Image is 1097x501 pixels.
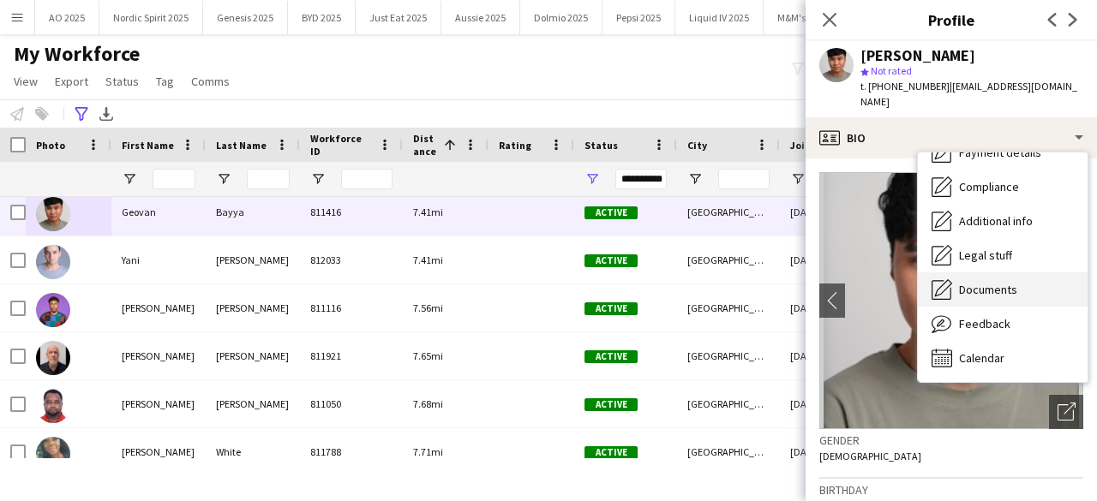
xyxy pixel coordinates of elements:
[806,9,1097,31] h3: Profile
[819,482,1083,498] h3: Birthday
[149,70,181,92] a: Tag
[959,213,1033,229] span: Additional info
[677,284,780,331] div: [GEOGRAPHIC_DATA]
[111,428,206,475] div: [PERSON_NAME]
[96,104,117,124] app-action-btn: Export XLSX
[36,245,70,279] img: Yani Aleksandrov
[36,293,70,327] img: Romel Onuoha
[206,380,300,427] div: [PERSON_NAME]
[105,74,139,89] span: Status
[300,284,403,331] div: 811116
[860,80,1077,108] span: | [EMAIL_ADDRESS][DOMAIN_NAME]
[790,171,806,187] button: Open Filter Menu
[413,397,443,410] span: 7.68mi
[300,236,403,283] div: 812033
[111,236,206,283] div: Yani
[111,188,206,236] div: Geovan
[677,188,780,236] div: [GEOGRAPHIC_DATA]
[764,1,842,34] button: M&M's 2025
[216,139,267,152] span: Last Name
[55,74,88,89] span: Export
[35,1,99,34] button: AO 2025
[111,380,206,427] div: [PERSON_NAME]
[918,238,1088,272] div: Legal stuff
[687,171,703,187] button: Open Filter Menu
[584,398,638,411] span: Active
[7,70,45,92] a: View
[819,450,921,462] span: [DEMOGRAPHIC_DATA]
[1049,395,1083,429] div: Open photos pop-in
[499,139,531,152] span: Rating
[413,206,443,218] span: 7.41mi
[153,169,195,189] input: First Name Filter Input
[206,236,300,283] div: [PERSON_NAME]
[413,253,443,266] span: 7.41mi
[203,1,288,34] button: Genesis 2025
[584,139,618,152] span: Status
[918,307,1088,341] div: Feedback
[341,169,393,189] input: Workforce ID Filter Input
[871,64,912,77] span: Not rated
[288,1,356,34] button: BYD 2025
[300,380,403,427] div: 811050
[959,350,1004,366] span: Calendar
[718,169,770,189] input: City Filter Input
[918,170,1088,204] div: Compliance
[300,188,403,236] div: 811416
[247,169,290,189] input: Last Name Filter Input
[300,332,403,379] div: 811921
[677,428,780,475] div: [GEOGRAPHIC_DATA]
[441,1,520,34] button: Aussie 2025
[677,380,780,427] div: [GEOGRAPHIC_DATA]
[206,188,300,236] div: Bayya
[36,139,65,152] span: Photo
[860,48,975,63] div: [PERSON_NAME]
[780,284,883,331] div: [DATE]
[584,446,638,459] span: Active
[780,332,883,379] div: [DATE]
[584,206,638,219] span: Active
[819,172,1083,429] img: Crew avatar or photo
[36,341,70,375] img: Simon Tilley
[918,341,1088,375] div: Calendar
[959,248,1012,263] span: Legal stuff
[413,445,443,458] span: 7.71mi
[780,428,883,475] div: [DATE]
[122,139,174,152] span: First Name
[122,171,137,187] button: Open Filter Menu
[310,132,372,158] span: Workforce ID
[520,1,602,34] button: Dolmio 2025
[819,432,1083,448] h3: Gender
[206,284,300,331] div: [PERSON_NAME]
[959,179,1019,194] span: Compliance
[156,74,174,89] span: Tag
[206,332,300,379] div: [PERSON_NAME]
[356,1,441,34] button: Just Eat 2025
[111,284,206,331] div: [PERSON_NAME]
[206,428,300,475] div: White
[959,316,1010,331] span: Feedback
[780,188,883,236] div: [DATE]
[584,302,638,315] span: Active
[36,197,70,231] img: Geovan Bayya
[918,135,1088,170] div: Payment details
[780,236,883,283] div: [DATE]
[806,117,1097,158] div: Bio
[677,332,780,379] div: [GEOGRAPHIC_DATA]
[918,272,1088,307] div: Documents
[780,380,883,427] div: [DATE]
[191,74,230,89] span: Comms
[860,80,950,92] span: t. [PHONE_NUMBER]
[602,1,675,34] button: Pepsi 2025
[36,389,70,423] img: Olumide Akintunde Edwards
[918,204,1088,238] div: Additional info
[687,139,707,152] span: City
[14,74,38,89] span: View
[36,437,70,471] img: Michelle White
[48,70,95,92] a: Export
[111,332,206,379] div: [PERSON_NAME]
[99,1,203,34] button: Nordic Spirit 2025
[584,171,600,187] button: Open Filter Menu
[959,145,1041,160] span: Payment details
[675,1,764,34] button: Liquid IV 2025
